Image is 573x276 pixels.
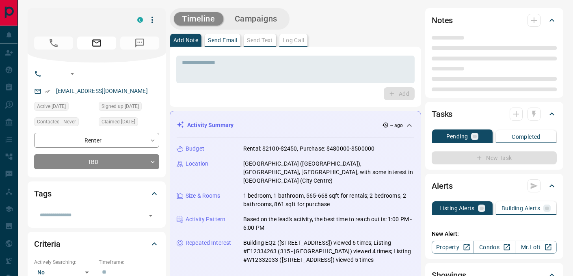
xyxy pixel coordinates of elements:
[67,69,77,79] button: Open
[186,215,225,224] p: Activity Pattern
[186,160,208,168] p: Location
[186,192,221,200] p: Size & Rooms
[34,234,159,254] div: Criteria
[243,160,414,185] p: [GEOGRAPHIC_DATA] ([GEOGRAPHIC_DATA]), [GEOGRAPHIC_DATA], [GEOGRAPHIC_DATA], with some interest i...
[502,205,540,211] p: Building Alerts
[77,37,116,50] span: Email
[432,104,557,124] div: Tasks
[34,37,73,50] span: No Number
[120,37,159,50] span: No Number
[227,12,285,26] button: Campaigns
[34,154,159,169] div: TBD
[137,17,143,23] div: condos.ca
[208,37,237,43] p: Send Email
[102,102,139,110] span: Signed up [DATE]
[102,118,135,126] span: Claimed [DATE]
[432,11,557,30] div: Notes
[432,179,453,192] h2: Alerts
[243,215,414,232] p: Based on the lead's activity, the best time to reach out is: 1:00 PM - 6:00 PM
[446,134,468,139] p: Pending
[243,192,414,209] p: 1 bedroom, 1 bathroom, 565-668 sqft for rentals; 2 bedrooms, 2 bathrooms, 861 sqft for purchase
[173,37,198,43] p: Add Note
[177,118,414,133] div: Activity Summary-- ago
[186,144,204,153] p: Budget
[34,133,159,148] div: Renter
[34,259,95,266] p: Actively Searching:
[145,210,156,221] button: Open
[243,239,414,264] p: Building EQ2 ([STREET_ADDRESS]) viewed 6 times; Listing #E12334263 (315 - [GEOGRAPHIC_DATA]) view...
[432,176,557,196] div: Alerts
[512,134,541,140] p: Completed
[243,144,374,153] p: Rental: $2100-$2450, Purchase: $480000-$500000
[34,184,159,203] div: Tags
[34,102,95,113] div: Thu Oct 09 2025
[37,118,76,126] span: Contacted - Never
[34,187,51,200] h2: Tags
[45,88,50,94] svg: Email Verified
[432,108,452,121] h2: Tasks
[174,12,223,26] button: Timeline
[99,259,159,266] p: Timeframe:
[390,122,403,129] p: -- ago
[99,102,159,113] div: Sun Feb 02 2020
[99,117,159,129] div: Fri Oct 10 2025
[432,14,453,27] h2: Notes
[37,102,66,110] span: Active [DATE]
[439,205,475,211] p: Listing Alerts
[473,241,515,254] a: Condos
[34,237,61,250] h2: Criteria
[187,121,234,129] p: Activity Summary
[432,241,474,254] a: Property
[186,239,231,247] p: Repeated Interest
[515,241,557,254] a: Mr.Loft
[432,230,557,238] p: New Alert:
[56,88,148,94] a: [EMAIL_ADDRESS][DOMAIN_NAME]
